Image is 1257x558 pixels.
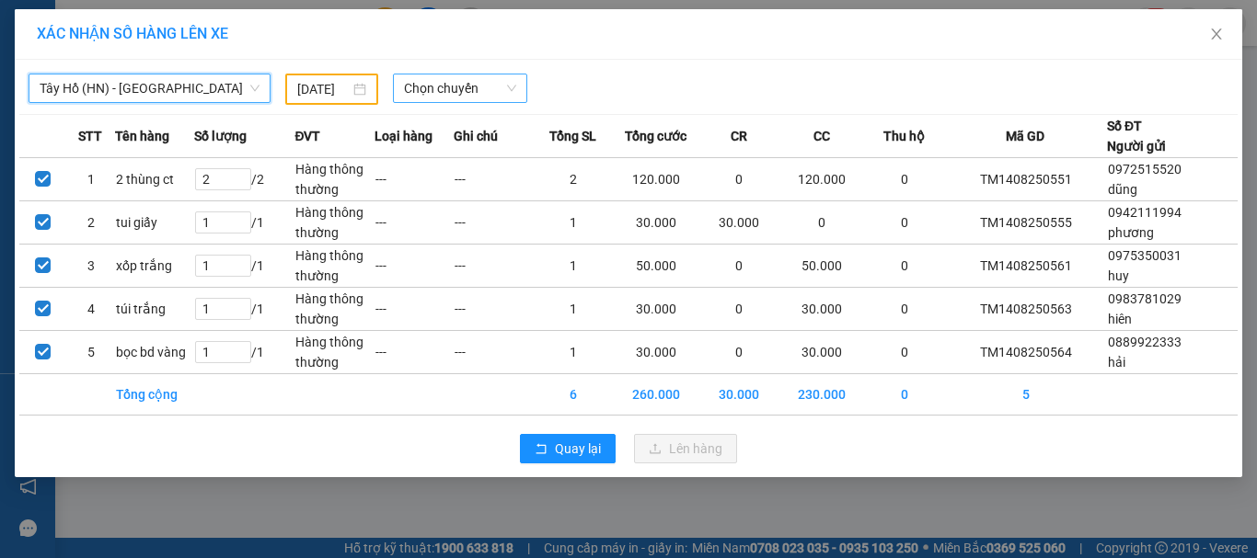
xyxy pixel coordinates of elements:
strong: CÔNG TY TNHH VĨNH QUANG [137,17,387,36]
td: Hàng thông thường [294,331,375,374]
td: / 1 [194,331,294,374]
td: 50.000 [614,245,699,288]
td: 1 [534,331,614,374]
span: CR [731,126,747,146]
span: 0942111994 [1108,205,1182,220]
span: Số lượng [194,126,247,146]
td: --- [375,288,455,331]
img: logo [12,17,89,95]
span: Thu hộ [883,126,925,146]
span: hiên [1108,312,1132,326]
td: 230.000 [778,374,864,416]
td: 4 [67,288,115,331]
td: TM1408250561 [944,245,1107,288]
span: 0983781029 [1108,291,1182,306]
strong: PHIẾU GỬI HÀNG [188,40,337,59]
td: tui giấy [115,201,195,245]
span: ĐVT [294,126,320,146]
button: rollbackQuay lại [520,434,616,463]
td: 1 [534,201,614,245]
span: STT [78,126,102,146]
td: 30.000 [699,374,779,416]
td: bọc bd vàng [115,331,195,374]
span: Tổng SL [549,126,596,146]
td: 0 [865,158,945,201]
span: 14 ngõ 39 Tú Mỡ [75,107,201,126]
span: Tổng cước [625,126,686,146]
span: rollback [535,442,548,457]
button: Close [1191,9,1242,61]
td: 30.000 [778,288,864,331]
td: Tổng cộng [115,374,195,416]
td: 120.000 [614,158,699,201]
td: 2 thùng ct [115,158,195,201]
td: 6 [534,374,614,416]
td: 0 [699,331,779,374]
td: 0 [865,245,945,288]
div: Số ĐT Người gửi [1107,116,1166,156]
td: --- [454,288,534,331]
td: Hàng thông thường [294,158,375,201]
td: 3 [67,245,115,288]
td: 0 [865,331,945,374]
td: 0 [865,374,945,416]
td: TM1408250564 [944,331,1107,374]
span: Mã GD [1006,126,1044,146]
td: --- [375,158,455,201]
button: uploadLên hàng [634,434,737,463]
td: 0 [699,288,779,331]
td: 50.000 [778,245,864,288]
td: 120.000 [778,158,864,201]
span: Quay lại [555,438,601,459]
td: / 1 [194,288,294,331]
td: --- [375,201,455,245]
td: TM1408250555 [944,201,1107,245]
span: Ghi chú [454,126,498,146]
span: 0889922333 [1108,335,1182,349]
td: 2 [67,201,115,245]
td: 1 [67,158,115,201]
span: huy [1108,268,1129,283]
td: túi trắng [115,288,195,331]
span: VP gửi: [20,107,202,126]
td: 30.000 [614,331,699,374]
td: 5 [67,331,115,374]
td: Hàng thông thường [294,201,375,245]
td: --- [454,201,534,245]
span: 0975350031 [1108,248,1182,263]
td: / 2 [194,158,294,201]
td: 30.000 [614,288,699,331]
span: hải [78,134,96,148]
td: / 1 [194,245,294,288]
td: --- [375,331,455,374]
td: 0 [865,201,945,245]
td: 5 [944,374,1107,416]
td: 260.000 [614,374,699,416]
td: 0 [699,158,779,201]
span: CC [813,126,830,146]
td: --- [375,245,455,288]
span: Tên hàng [115,126,169,146]
td: 0 [865,288,945,331]
td: 1 [534,245,614,288]
td: xốp trắng [115,245,195,288]
td: 0 [778,201,864,245]
td: Hàng thông thường [294,245,375,288]
td: / 1 [194,201,294,245]
strong: Người gửi: [18,134,75,148]
strong: Hotline : 0889 23 23 23 [202,63,321,76]
span: close [1209,27,1224,41]
td: 1 [534,288,614,331]
strong: : [DOMAIN_NAME] [180,80,343,97]
td: 30.000 [614,201,699,245]
td: --- [454,245,534,288]
span: hải [1108,355,1125,370]
span: phương [1108,225,1154,240]
input: 13/08/2025 [297,79,349,99]
td: Hàng thông thường [294,288,375,331]
span: Website [180,83,224,97]
span: Loại hàng [375,126,432,146]
span: 0972515520 [1108,162,1182,177]
td: 30.000 [778,331,864,374]
span: XÁC NHẬN SỐ HÀNG LÊN XE [37,25,228,42]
